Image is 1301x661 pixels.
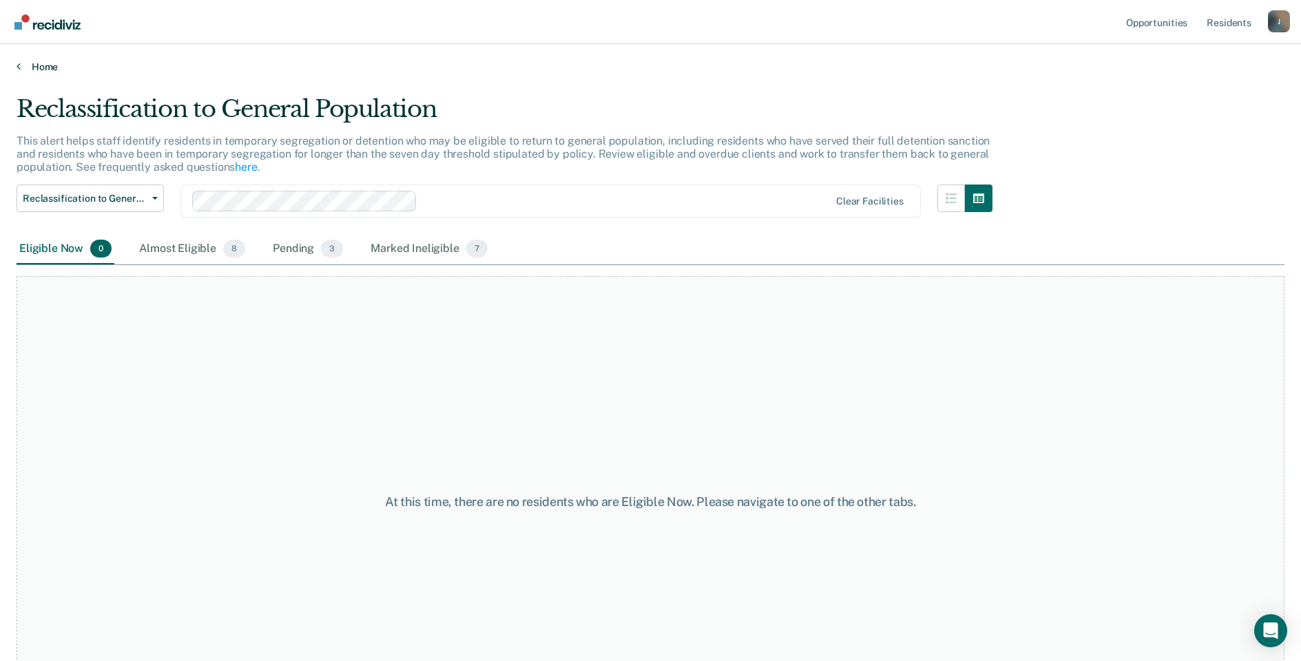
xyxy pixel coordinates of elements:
p: This alert helps staff identify residents in temporary segregation or detention who may be eligib... [17,134,990,174]
img: Recidiviz [14,14,81,30]
div: Open Intercom Messenger [1254,614,1287,647]
button: Profile dropdown button [1268,10,1290,32]
div: J [1268,10,1290,32]
div: Eligible Now0 [17,234,114,264]
span: Reclassification to General Population [23,193,147,204]
button: Reclassification to General Population [17,185,164,212]
div: Marked Ineligible7 [368,234,490,264]
div: At this time, there are no residents who are Eligible Now. Please navigate to one of the other tabs. [334,494,968,510]
span: 3 [321,240,343,258]
div: Clear facilities [836,196,904,207]
span: 0 [90,240,112,258]
div: Pending3 [270,234,346,264]
div: Almost Eligible8 [136,234,248,264]
div: Reclassification to General Population [17,95,992,134]
span: 8 [223,240,245,258]
span: 7 [466,240,488,258]
a: here [235,160,257,174]
a: Home [17,61,1284,73]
